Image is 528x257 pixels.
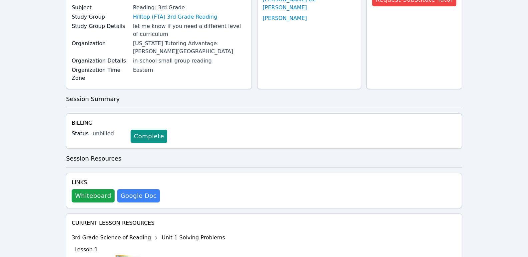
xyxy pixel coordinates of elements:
a: Google Doc [117,189,160,202]
a: Complete [131,130,167,143]
label: Study Group [72,13,129,21]
label: Organization Time Zone [72,66,129,82]
div: Reading: 3rd Grade [133,4,246,12]
a: Hilltop (FTA) 3rd Grade Reading [133,13,217,21]
label: Subject [72,4,129,12]
div: [US_STATE] Tutoring Advantage: [PERSON_NAME][GEOGRAPHIC_DATA] [133,40,246,56]
div: unbilled [93,130,125,138]
a: [PERSON_NAME] [263,14,307,22]
span: Lesson 1 [74,246,98,253]
h4: Billing [72,119,456,127]
div: in-school small group reading [133,57,246,65]
button: Whiteboard [72,189,115,202]
label: Study Group Details [72,22,129,30]
h4: Links [72,179,160,187]
h3: Session Summary [66,94,462,104]
h4: Current Lesson Resources [72,219,456,227]
label: Organization Details [72,57,129,65]
div: 3rd Grade Science of Reading Unit 1 Solving Problems [72,232,225,243]
h3: Session Resources [66,154,462,163]
label: Status [72,130,89,138]
div: Eastern [133,66,246,74]
div: let me know if you need a different level of curriculum [133,22,246,38]
label: Organization [72,40,129,48]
